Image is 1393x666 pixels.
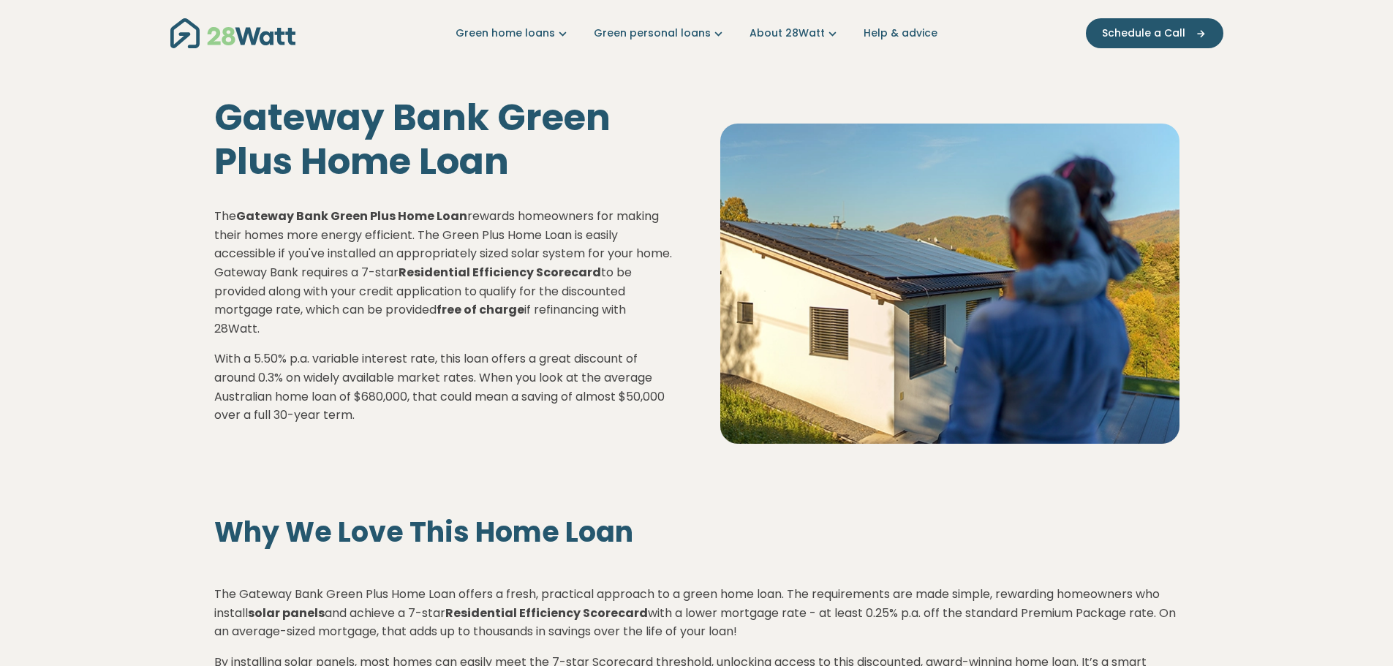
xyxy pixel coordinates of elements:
span: Schedule a Call [1102,26,1185,41]
a: Green home loans [456,26,570,41]
strong: Residential Efficiency Scorecard [399,264,601,281]
a: Green personal loans [594,26,726,41]
p: The rewards homeowners for making their homes more energy efficient. The Green Plus Home Loan is ... [214,207,673,338]
h2: Why We Love This Home Loan [214,515,1179,549]
p: The Gateway Bank Green Plus Home Loan offers a fresh, practical approach to a green home loan. Th... [214,585,1179,641]
img: 28Watt [170,18,295,48]
button: Schedule a Call [1086,18,1223,48]
strong: Residential Efficiency Scorecard [445,605,648,621]
h1: Gateway Bank Green Plus Home Loan [214,96,673,183]
strong: solar panels [248,605,325,621]
a: About 28Watt [750,26,840,41]
strong: Gateway Bank Green Plus Home Loan [236,208,467,224]
p: With a 5.50% p.a. variable interest rate, this loan offers a great discount of around 0.3% on wid... [214,349,673,424]
nav: Main navigation [170,15,1223,52]
a: Help & advice [864,26,937,41]
strong: free of charge [437,301,524,318]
